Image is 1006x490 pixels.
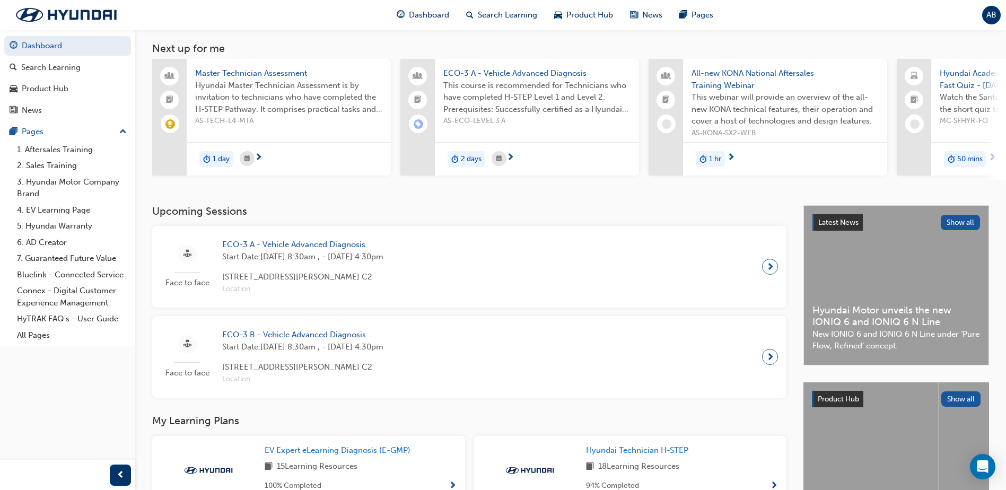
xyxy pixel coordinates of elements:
[265,444,415,457] a: EV Expert eLearning Diagnosis (E-GMP)
[13,327,131,344] a: All Pages
[165,119,175,129] span: learningRecordVerb_ACHIEVE-icon
[152,59,391,176] a: Master Technician AssessmentHyundai Master Technician Assessment is by invitation to technicians ...
[166,69,173,83] span: people-icon
[812,391,981,408] a: Product HubShow all
[598,460,679,474] span: 18 Learning Resources
[135,42,1006,55] h3: Next up for me
[941,391,981,407] button: Show all
[642,9,662,21] span: News
[630,8,638,22] span: news-icon
[5,4,127,26] img: Trak
[911,69,918,83] span: laptop-icon
[203,152,211,166] span: duration-icon
[692,127,879,139] span: AS-KONA-SX2-WEB
[10,106,18,116] span: news-icon
[152,205,786,217] h3: Upcoming Sessions
[692,91,879,127] span: This webinar will provide an overview of the all-new KONA technical features, their operation and...
[692,9,713,21] span: Pages
[195,67,382,80] span: Master Technician Assessment
[818,395,859,404] span: Product Hub
[22,126,43,138] div: Pages
[179,465,238,476] img: Trak
[13,218,131,234] a: 5. Hyundai Warranty
[586,444,693,457] a: Hyundai Technician H-STEP
[709,153,721,165] span: 1 hr
[119,125,127,139] span: up-icon
[4,34,131,122] button: DashboardSearch LearningProduct HubNews
[910,119,920,129] span: learningRecordVerb_NONE-icon
[818,218,859,227] span: Latest News
[414,119,423,129] span: learningRecordVerb_ENROLL-icon
[183,338,191,351] span: sessionType_FACE_TO_FACE-icon
[10,127,18,137] span: pages-icon
[4,58,131,77] a: Search Learning
[4,36,131,56] a: Dashboard
[451,152,459,166] span: duration-icon
[22,83,68,95] div: Product Hub
[10,63,17,73] span: search-icon
[982,6,1001,24] button: AB
[13,142,131,158] a: 1. Aftersales Training
[222,283,383,295] span: Location
[13,202,131,218] a: 4. EV Learning Page
[409,9,449,21] span: Dashboard
[414,69,422,83] span: people-icon
[586,460,594,474] span: book-icon
[161,367,214,379] span: Face to face
[161,277,214,289] span: Face to face
[265,445,410,455] span: EV Expert eLearning Diagnosis (E-GMP)
[21,62,81,74] div: Search Learning
[458,4,546,26] a: search-iconSearch Learning
[812,304,980,328] span: Hyundai Motor unveils the new IONIQ 6 and IONIQ 6 N Line
[13,250,131,267] a: 7. Guaranteed Future Value
[195,115,382,127] span: AS-TECH-L4-MTA
[466,8,474,22] span: search-icon
[222,251,383,263] span: Start Date: [DATE] 8:30am , - [DATE] 4:30pm
[496,152,502,165] span: calendar-icon
[699,152,707,166] span: duration-icon
[443,80,631,116] span: This course is recommended for Technicians who have completed H-STEP Level 1 and Level 2. Prerequ...
[766,259,774,274] span: next-icon
[622,4,671,26] a: news-iconNews
[397,8,405,22] span: guage-icon
[443,115,631,127] span: AS-ECO-LEVEL 3 A
[986,9,996,21] span: AB
[255,153,263,163] span: next-icon
[13,283,131,311] a: Connex - Digital Customer Experience Management
[166,93,173,107] span: booktick-icon
[117,469,125,482] span: prev-icon
[911,93,918,107] span: booktick-icon
[443,67,631,80] span: ECO-3 A - Vehicle Advanced Diagnosis
[4,122,131,142] button: Pages
[554,8,562,22] span: car-icon
[766,349,774,364] span: next-icon
[461,153,482,165] span: 2 days
[692,67,879,91] span: All-new KONA National Aftersales Training Webinar
[671,4,722,26] a: pages-iconPages
[22,104,42,117] div: News
[501,465,559,476] img: Trak
[662,69,670,83] span: people-icon
[4,101,131,120] a: News
[649,59,887,176] a: All-new KONA National Aftersales Training WebinarThis webinar will provide an overview of the all...
[222,373,383,386] span: Location
[222,361,383,373] span: [STREET_ADDRESS][PERSON_NAME] C2
[265,460,273,474] span: book-icon
[727,153,735,163] span: next-icon
[213,153,230,165] span: 1 day
[988,153,996,163] span: next-icon
[388,4,458,26] a: guage-iconDashboard
[506,153,514,163] span: next-icon
[13,157,131,174] a: 2. Sales Training
[400,59,639,176] a: ECO-3 A - Vehicle Advanced DiagnosisThis course is recommended for Technicians who have completed...
[161,234,778,299] a: Face to faceECO-3 A - Vehicle Advanced DiagnosisStart Date:[DATE] 8:30am , - [DATE] 4:30pm[STREET...
[10,84,18,94] span: car-icon
[414,93,422,107] span: booktick-icon
[803,205,989,365] a: Latest NewsShow allHyundai Motor unveils the new IONIQ 6 and IONIQ 6 N LineNew IONIQ 6 and IONIQ ...
[970,454,995,479] div: Open Intercom Messenger
[13,174,131,202] a: 3. Hyundai Motor Company Brand
[222,271,383,283] span: [STREET_ADDRESS][PERSON_NAME] C2
[161,325,778,389] a: Face to faceECO-3 B - Vehicle Advanced DiagnosisStart Date:[DATE] 8:30am , - [DATE] 4:30pm[STREET...
[546,4,622,26] a: car-iconProduct Hub
[679,8,687,22] span: pages-icon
